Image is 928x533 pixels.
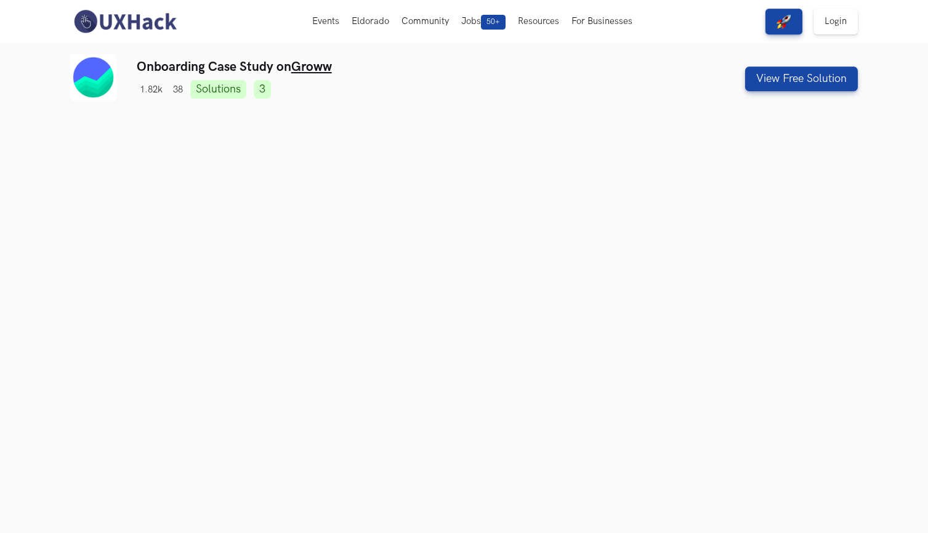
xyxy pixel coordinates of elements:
img: UXHack-logo.png [70,9,180,35]
img: Groww logo [70,54,116,100]
span: 38 [170,84,183,95]
button: View Free Solution [745,67,858,91]
h3: Onboarding Case Study on [137,59,658,75]
span: 1.82k [137,84,163,95]
img: rocket [777,14,791,29]
a: Groww [291,59,332,75]
a: Solutions [190,80,246,99]
span: 50+ [481,15,506,30]
a: 3 [254,80,271,99]
a: Login [813,9,858,35]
